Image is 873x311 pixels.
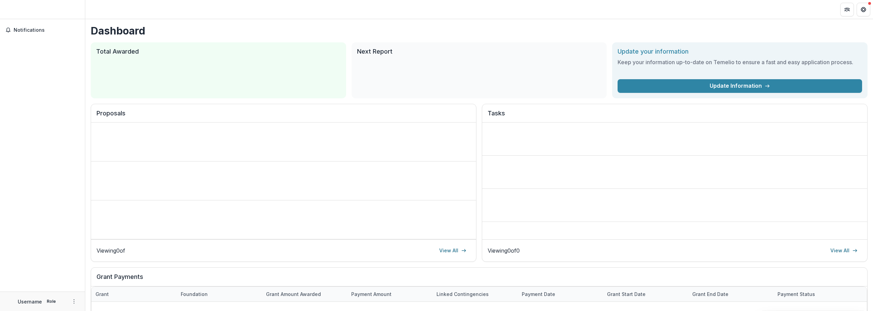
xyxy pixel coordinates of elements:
button: Get Help [857,3,870,16]
p: Username [18,298,42,305]
button: Notifications [3,25,82,36]
h2: Total Awarded [96,48,341,55]
p: Viewing 0 of [97,246,125,255]
h2: Proposals [97,110,471,123]
h3: Keep your information up-to-date on Temelio to ensure a fast and easy application process. [618,58,862,66]
h1: Dashboard [91,25,868,37]
a: View All [826,245,862,256]
h2: Next Report [357,48,602,55]
p: Role [45,298,58,305]
p: Viewing 0 of 0 [488,246,520,255]
button: More [70,297,78,306]
span: Notifications [14,27,79,33]
h2: Tasks [488,110,862,123]
a: Update Information [618,79,862,93]
a: View All [435,245,471,256]
h2: Update your information [618,48,862,55]
button: Partners [840,3,854,16]
h2: Grant Payments [97,273,862,286]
